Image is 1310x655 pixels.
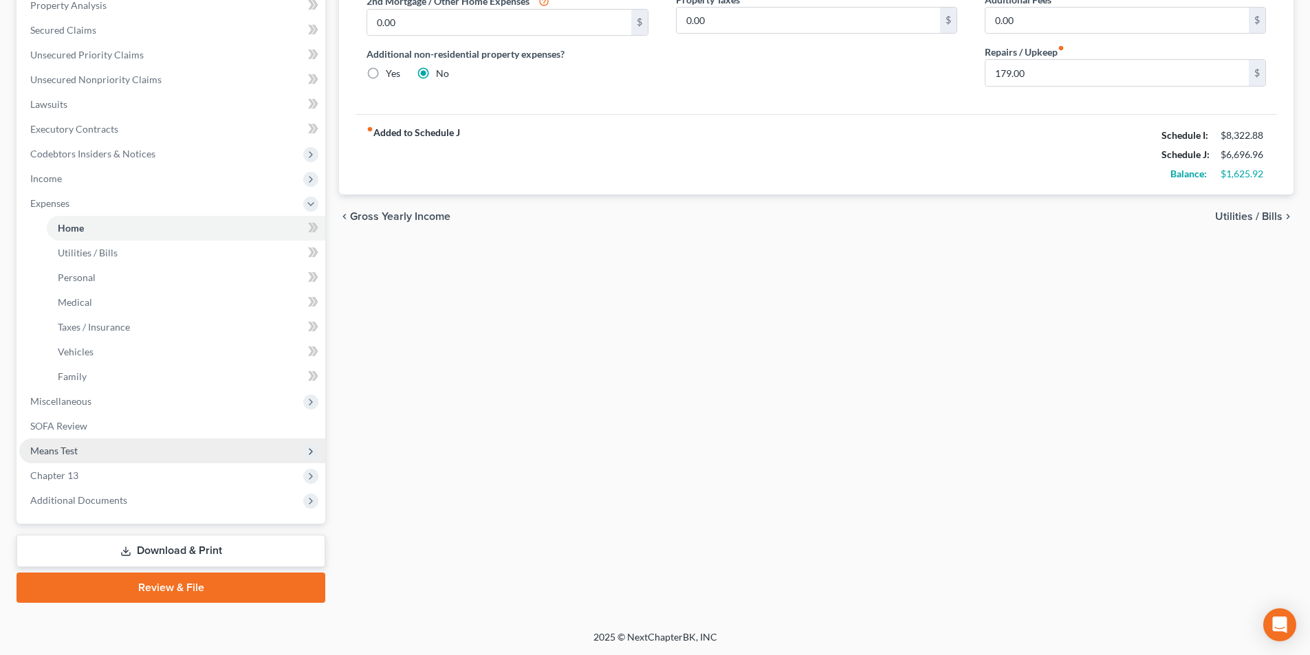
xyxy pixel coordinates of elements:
button: chevron_left Gross Yearly Income [339,211,450,222]
strong: Schedule I: [1161,129,1208,141]
div: 2025 © NextChapterBK, INC [263,630,1047,655]
span: Means Test [30,445,78,456]
span: Chapter 13 [30,469,78,481]
span: Lawsuits [30,98,67,110]
div: $ [1249,60,1265,86]
button: Utilities / Bills chevron_right [1215,211,1293,222]
a: Download & Print [17,535,325,567]
span: Taxes / Insurance [58,321,130,333]
i: chevron_left [339,211,350,222]
span: Vehicles [58,346,94,357]
span: Executory Contracts [30,123,118,135]
span: Medical [58,296,92,308]
span: Miscellaneous [30,395,91,407]
label: Repairs / Upkeep [985,45,1065,59]
span: SOFA Review [30,420,87,432]
i: fiber_manual_record [367,126,373,133]
div: Open Intercom Messenger [1263,608,1296,641]
span: Income [30,173,62,184]
span: Family [58,370,87,382]
a: Utilities / Bills [47,241,325,265]
span: Gross Yearly Income [350,211,450,222]
div: $ [940,8,957,34]
span: Additional Documents [30,494,127,506]
strong: Added to Schedule J [367,126,460,184]
input: -- [367,10,631,36]
div: $ [631,10,648,36]
a: Executory Contracts [19,117,325,142]
div: $1,625.92 [1221,167,1266,181]
a: Vehicles [47,340,325,364]
a: Home [47,216,325,241]
a: Review & File [17,573,325,603]
i: fiber_manual_record [1058,45,1065,52]
div: $ [1249,8,1265,34]
a: SOFA Review [19,414,325,438]
a: Unsecured Nonpriority Claims [19,67,325,92]
a: Medical [47,290,325,315]
span: Personal [58,271,96,283]
a: Family [47,364,325,389]
div: $8,322.88 [1221,129,1266,142]
strong: Schedule J: [1161,148,1210,160]
input: -- [985,60,1249,86]
a: Secured Claims [19,18,325,43]
div: $6,696.96 [1221,148,1266,162]
input: -- [985,8,1249,34]
label: Additional non-residential property expenses? [367,47,648,61]
a: Personal [47,265,325,290]
span: Utilities / Bills [1215,211,1282,222]
label: Yes [386,67,400,80]
span: Unsecured Priority Claims [30,49,144,60]
a: Lawsuits [19,92,325,117]
span: Utilities / Bills [58,247,118,258]
input: -- [677,8,940,34]
span: Home [58,222,84,234]
i: chevron_right [1282,211,1293,222]
span: Codebtors Insiders & Notices [30,148,155,159]
span: Unsecured Nonpriority Claims [30,74,162,85]
span: Secured Claims [30,24,96,36]
a: Unsecured Priority Claims [19,43,325,67]
label: No [436,67,449,80]
strong: Balance: [1170,168,1207,179]
span: Expenses [30,197,69,209]
a: Taxes / Insurance [47,315,325,340]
